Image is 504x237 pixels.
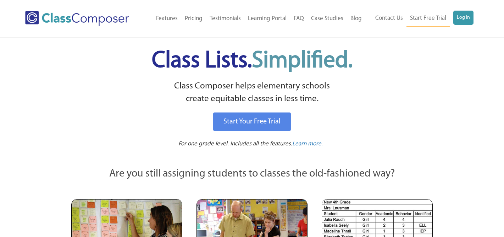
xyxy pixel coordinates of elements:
[206,11,244,27] a: Testimonials
[252,50,353,73] span: Simplified.
[71,166,433,182] p: Are you still assigning students to classes the old-fashioned way?
[181,11,206,27] a: Pricing
[153,11,181,27] a: Features
[144,11,365,27] nav: Header Menu
[308,11,347,27] a: Case Studies
[213,112,291,131] a: Start Your Free Trial
[292,141,323,147] span: Learn more.
[178,141,292,147] span: For one grade level. Includes all the features.
[70,80,434,106] p: Class Composer helps elementary schools create equitable classes in less time.
[25,11,129,26] img: Class Composer
[365,11,473,27] nav: Header Menu
[290,11,308,27] a: FAQ
[152,50,353,73] span: Class Lists.
[406,11,450,27] a: Start Free Trial
[223,118,281,125] span: Start Your Free Trial
[347,11,365,27] a: Blog
[453,11,473,25] a: Log In
[292,140,323,149] a: Learn more.
[372,11,406,26] a: Contact Us
[244,11,290,27] a: Learning Portal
